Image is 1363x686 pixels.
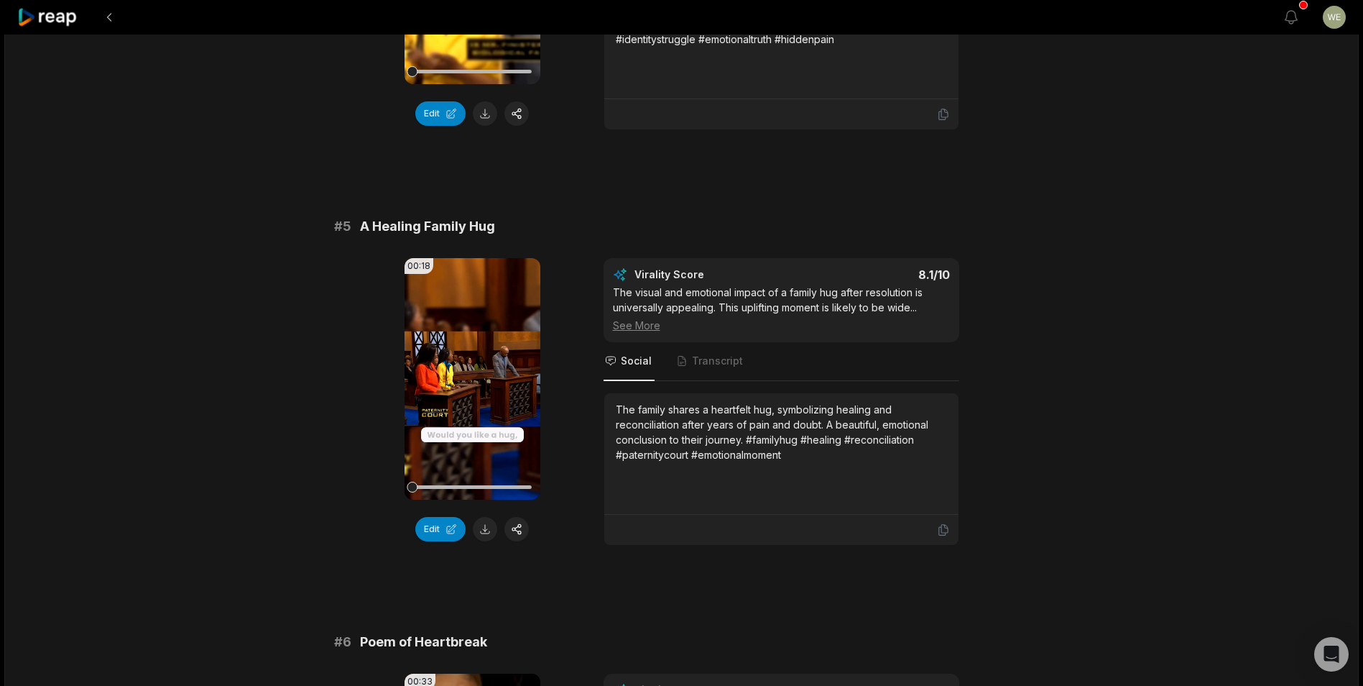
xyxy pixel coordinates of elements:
[360,216,495,237] span: A Healing Family Hug
[621,354,652,368] span: Social
[415,101,466,126] button: Edit
[795,267,950,282] div: 8.1 /10
[616,402,947,462] div: The family shares a heartfelt hug, symbolizing healing and reconciliation after years of pain and...
[1314,637,1349,672] div: Open Intercom Messenger
[405,258,540,500] video: Your browser does not support mp4 format.
[613,318,950,333] div: See More
[604,342,959,381] nav: Tabs
[334,216,351,237] span: # 5
[360,632,487,652] span: Poem of Heartbreak
[692,354,743,368] span: Transcript
[613,285,950,333] div: The visual and emotional impact of a family hug after resolution is universally appealing. This u...
[634,267,789,282] div: Virality Score
[334,632,351,652] span: # 6
[415,517,466,541] button: Edit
